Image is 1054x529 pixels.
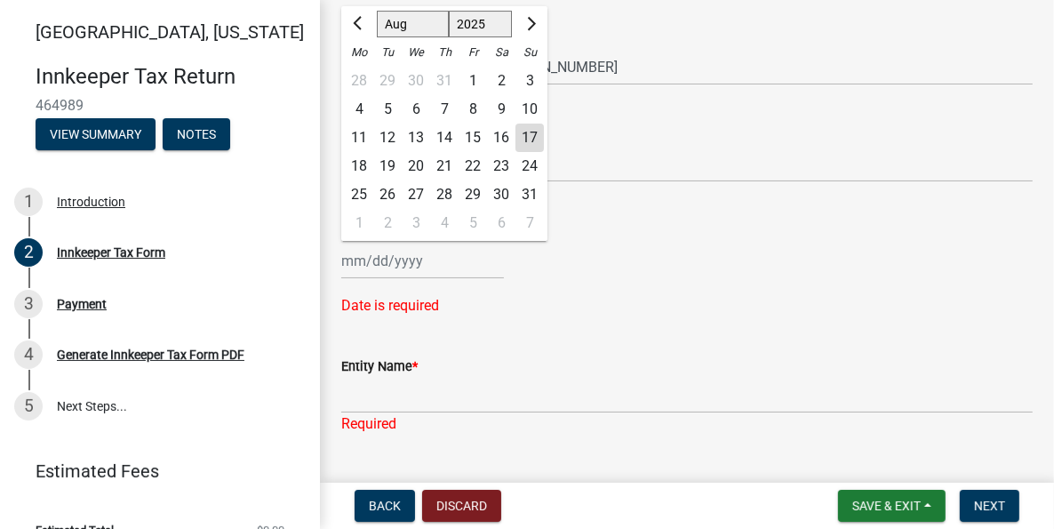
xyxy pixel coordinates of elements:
[345,210,373,238] div: Monday, September 1, 2025
[459,96,487,124] div: Friday, August 8, 2025
[422,490,501,522] button: Discard
[515,39,544,68] div: Su
[515,68,544,96] div: Sunday, August 3, 2025
[430,210,459,238] div: Thursday, September 4, 2025
[57,246,165,259] div: Innkeeper Tax Form
[402,68,430,96] div: 30
[430,68,459,96] div: Thursday, July 31, 2025
[487,153,515,181] div: 23
[373,39,402,68] div: Tu
[487,181,515,210] div: 30
[373,181,402,210] div: Tuesday, August 26, 2025
[459,68,487,96] div: 1
[373,210,402,238] div: Tuesday, September 2, 2025
[14,290,43,318] div: 3
[459,96,487,124] div: 8
[459,181,487,210] div: 29
[355,490,415,522] button: Back
[373,68,402,96] div: 29
[430,181,459,210] div: 28
[402,39,430,68] div: We
[459,210,487,238] div: Friday, September 5, 2025
[430,181,459,210] div: Thursday, August 28, 2025
[515,210,544,238] div: Sunday, September 7, 2025
[402,210,430,238] div: Wednesday, September 3, 2025
[345,210,373,238] div: 1
[515,210,544,238] div: 7
[14,238,43,267] div: 2
[487,210,515,238] div: 6
[36,64,306,90] h4: Innkeeper Tax Return
[459,124,487,153] div: 15
[163,128,230,142] wm-modal-confirm: Notes
[36,118,156,150] button: View Summary
[341,295,1033,317] div: Date is required
[515,96,544,124] div: Sunday, August 10, 2025
[341,413,1033,435] div: Required
[449,12,513,38] select: Select year
[515,124,544,153] div: 17
[459,124,487,153] div: Friday, August 15, 2025
[373,153,402,181] div: Tuesday, August 19, 2025
[373,210,402,238] div: 2
[487,96,515,124] div: Saturday, August 9, 2025
[515,96,544,124] div: 10
[373,124,402,153] div: 12
[430,68,459,96] div: 31
[487,210,515,238] div: Saturday, September 6, 2025
[430,124,459,153] div: Thursday, August 14, 2025
[373,68,402,96] div: Tuesday, July 29, 2025
[402,210,430,238] div: 3
[459,153,487,181] div: Friday, August 22, 2025
[430,96,459,124] div: Thursday, August 7, 2025
[57,298,107,310] div: Payment
[345,124,373,153] div: Monday, August 11, 2025
[974,499,1005,513] span: Next
[345,68,373,96] div: 28
[345,181,373,210] div: Monday, August 25, 2025
[14,341,43,369] div: 4
[487,181,515,210] div: Saturday, August 30, 2025
[487,39,515,68] div: Sa
[515,181,544,210] div: 31
[373,153,402,181] div: 19
[459,153,487,181] div: 22
[960,490,1019,522] button: Next
[515,124,544,153] div: Sunday, August 17, 2025
[430,210,459,238] div: 4
[36,21,304,43] span: [GEOGRAPHIC_DATA], [US_STATE]
[852,499,921,513] span: Save & Exit
[402,96,430,124] div: 6
[348,11,370,39] button: Previous month
[345,153,373,181] div: 18
[487,68,515,96] div: Saturday, August 2, 2025
[163,118,230,150] button: Notes
[402,181,430,210] div: 27
[14,392,43,421] div: 5
[515,181,544,210] div: Sunday, August 31, 2025
[402,124,430,153] div: 13
[459,181,487,210] div: Friday, August 29, 2025
[377,12,449,38] select: Select month
[36,97,284,114] span: 464989
[515,68,544,96] div: 3
[430,39,459,68] div: Th
[57,349,244,361] div: Generate Innkeeper Tax Form PDF
[515,153,544,181] div: 24
[402,181,430,210] div: Wednesday, August 27, 2025
[373,124,402,153] div: Tuesday, August 12, 2025
[430,124,459,153] div: 14
[345,124,373,153] div: 11
[57,196,125,208] div: Introduction
[14,188,43,216] div: 1
[519,11,540,39] button: Next month
[345,96,373,124] div: Monday, August 4, 2025
[345,153,373,181] div: Monday, August 18, 2025
[341,243,504,279] input: mm/dd/yyyy
[14,453,291,489] a: Estimated Fees
[373,181,402,210] div: 26
[402,68,430,96] div: Wednesday, July 30, 2025
[487,124,515,153] div: 16
[515,153,544,181] div: Sunday, August 24, 2025
[345,68,373,96] div: Monday, July 28, 2025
